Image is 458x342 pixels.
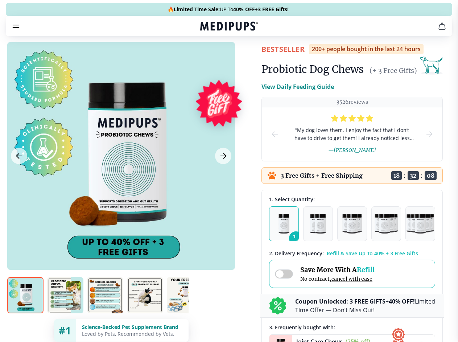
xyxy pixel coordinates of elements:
span: #1 [59,324,71,337]
span: : [421,172,423,179]
button: Next Image [215,148,231,164]
p: 3 Free Gifts + Free Shipping [281,172,363,179]
div: 200+ people bought in the last 24 hours [309,44,424,54]
button: 1 [269,206,299,241]
div: Science-Backed Pet Supplement Brand [82,324,183,330]
span: : [404,172,406,179]
span: BestSeller [261,44,305,54]
span: 18 [391,171,402,180]
span: Refill [357,265,375,274]
span: 08 [425,171,437,180]
button: Previous Image [11,148,27,164]
span: 1 [289,231,303,245]
img: Pack of 2 - Natural Dog Supplements [310,214,326,234]
span: No contract, [300,276,375,282]
img: Pack of 3 - Natural Dog Supplements [342,214,362,234]
b: 40% OFF! [389,297,415,305]
b: Coupon Unlocked: 3 FREE GIFTS [295,297,385,305]
button: burger-menu [12,22,20,30]
span: 32 [408,171,419,180]
span: Refill & Save Up To 40% + 3 Free Gifts [327,250,418,257]
button: cart [433,17,451,35]
h1: Probiotic Dog Chews [261,63,364,76]
p: + Limited Time Offer — Don’t Miss Out! [295,297,435,314]
span: “ My dog loves them. I enjoy the fact that I don’t have to drive to get them! I already noticed l... [291,126,413,142]
span: 🔥 UP To + [168,6,289,13]
span: cancel with ease [331,276,372,282]
span: (+ 3 Free Gifts) [370,66,417,75]
p: 3526 reviews [337,99,368,106]
img: Pack of 5 - Natural Dog Supplements [407,214,434,234]
img: Probiotic Dog Chews | Natural Dog Supplements [167,277,203,313]
span: — [PERSON_NAME] [328,147,376,153]
a: Medipups [200,21,258,33]
img: Probiotic Dog Chews | Natural Dog Supplements [47,277,83,313]
p: View Daily Feeding Guide [261,82,334,91]
span: 2 . Delivery Frequency: [269,250,324,257]
div: 1. Select Quantity: [269,196,435,203]
span: Save More With A [300,265,375,274]
img: Pack of 1 - Natural Dog Supplements [278,214,290,234]
img: Probiotic Dog Chews | Natural Dog Supplements [87,277,123,313]
span: 3 . Frequently bought with: [269,324,335,331]
img: Probiotic Dog Chews | Natural Dog Supplements [7,277,44,313]
button: next-slide [425,107,434,161]
img: Probiotic Dog Chews | Natural Dog Supplements [127,277,163,313]
div: Loved by Pets, Recommended by Vets. [82,330,183,337]
button: prev-slide [271,107,279,161]
img: Pack of 4 - Natural Dog Supplements [375,214,397,234]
